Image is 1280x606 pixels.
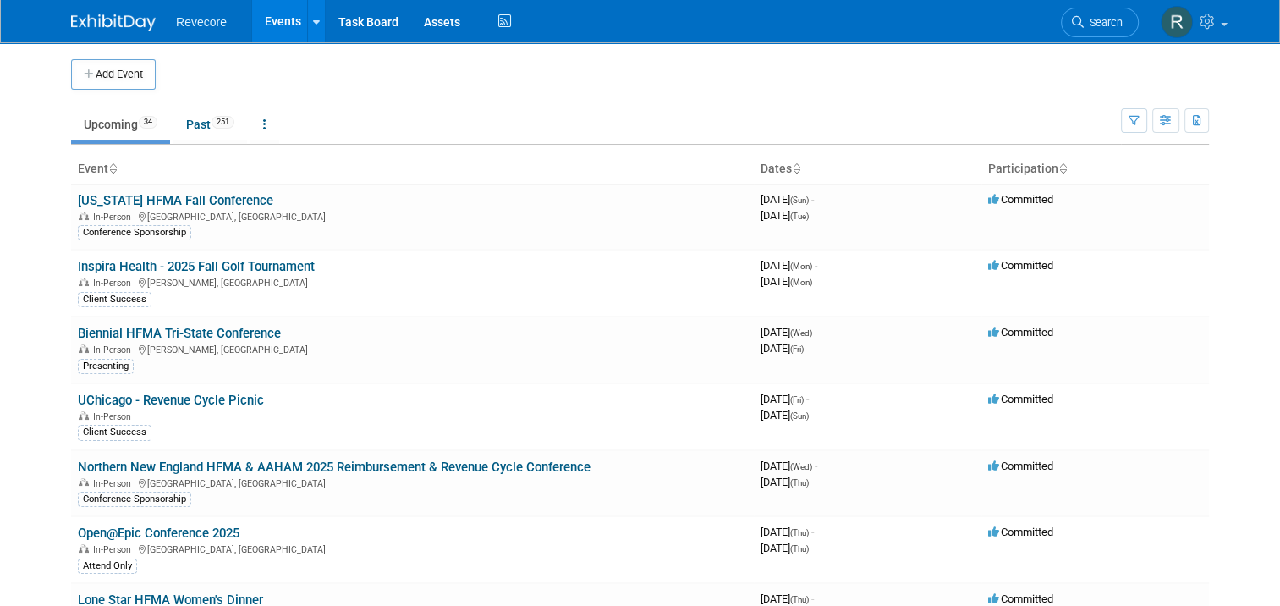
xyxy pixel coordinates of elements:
[71,108,170,140] a: Upcoming34
[93,212,136,223] span: In-Person
[806,393,809,405] span: -
[761,476,809,488] span: [DATE]
[1084,16,1123,29] span: Search
[761,259,817,272] span: [DATE]
[981,155,1209,184] th: Participation
[1061,8,1139,37] a: Search
[173,108,247,140] a: Past251
[93,278,136,289] span: In-Person
[790,411,809,421] span: (Sun)
[988,526,1053,538] span: Committed
[176,15,227,29] span: Revecore
[790,395,804,405] span: (Fri)
[790,462,812,471] span: (Wed)
[761,326,817,339] span: [DATE]
[761,592,814,605] span: [DATE]
[761,342,804,355] span: [DATE]
[79,344,89,353] img: In-Person Event
[78,259,315,274] a: Inspira Health - 2025 Fall Golf Tournament
[988,393,1053,405] span: Committed
[761,193,814,206] span: [DATE]
[79,544,89,553] img: In-Person Event
[761,409,809,421] span: [DATE]
[815,326,817,339] span: -
[988,460,1053,472] span: Committed
[811,592,814,605] span: -
[78,476,747,489] div: [GEOGRAPHIC_DATA], [GEOGRAPHIC_DATA]
[1058,162,1067,175] a: Sort by Participation Type
[988,326,1053,339] span: Committed
[792,162,800,175] a: Sort by Start Date
[811,193,814,206] span: -
[790,212,809,221] span: (Tue)
[811,526,814,538] span: -
[761,209,809,222] span: [DATE]
[988,193,1053,206] span: Committed
[93,478,136,489] span: In-Person
[78,193,273,208] a: [US_STATE] HFMA Fall Conference
[790,544,809,554] span: (Thu)
[761,526,814,538] span: [DATE]
[790,278,812,287] span: (Mon)
[93,344,136,355] span: In-Person
[761,275,812,288] span: [DATE]
[790,196,809,205] span: (Sun)
[78,542,747,555] div: [GEOGRAPHIC_DATA], [GEOGRAPHIC_DATA]
[78,275,747,289] div: [PERSON_NAME], [GEOGRAPHIC_DATA]
[78,559,137,574] div: Attend Only
[79,411,89,420] img: In-Person Event
[78,225,191,240] div: Conference Sponsorship
[790,328,812,338] span: (Wed)
[78,492,191,507] div: Conference Sponsorship
[988,592,1053,605] span: Committed
[71,155,754,184] th: Event
[71,14,156,31] img: ExhibitDay
[78,326,281,341] a: Biennial HFMA Tri-State Conference
[79,212,89,220] img: In-Person Event
[139,116,157,129] span: 34
[78,425,151,440] div: Client Success
[93,544,136,555] span: In-Person
[71,59,156,90] button: Add Event
[790,528,809,537] span: (Thu)
[78,460,591,475] a: Northern New England HFMA & AAHAM 2025 Reimbursement & Revenue Cycle Conference
[754,155,981,184] th: Dates
[761,542,809,554] span: [DATE]
[988,259,1053,272] span: Committed
[78,342,747,355] div: [PERSON_NAME], [GEOGRAPHIC_DATA]
[790,595,809,604] span: (Thu)
[108,162,117,175] a: Sort by Event Name
[93,411,136,422] span: In-Person
[78,292,151,307] div: Client Success
[79,278,89,286] img: In-Person Event
[1161,6,1193,38] img: Rachael Sires
[761,460,817,472] span: [DATE]
[78,209,747,223] div: [GEOGRAPHIC_DATA], [GEOGRAPHIC_DATA]
[79,478,89,487] img: In-Person Event
[815,460,817,472] span: -
[212,116,234,129] span: 251
[790,478,809,488] span: (Thu)
[78,359,134,374] div: Presenting
[790,262,812,271] span: (Mon)
[761,393,809,405] span: [DATE]
[78,393,264,408] a: UChicago - Revenue Cycle Picnic
[815,259,817,272] span: -
[790,344,804,354] span: (Fri)
[78,526,239,541] a: Open@Epic Conference 2025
